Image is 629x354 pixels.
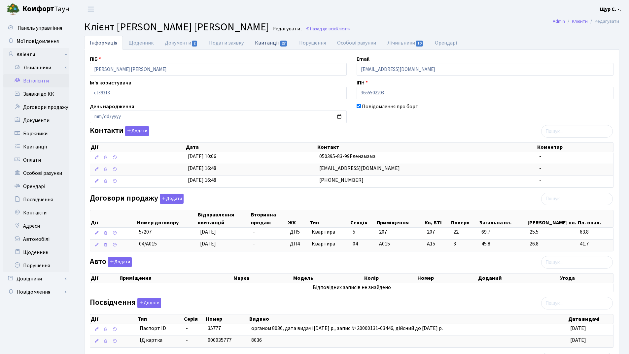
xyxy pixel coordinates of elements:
[290,240,306,248] span: ДП4
[3,153,69,167] a: Оплати
[319,153,375,160] span: 050395-83-99Еленамама
[136,210,197,227] th: Номер договору
[3,21,69,35] a: Панель управління
[427,240,448,248] span: А15
[108,257,132,267] button: Авто
[543,15,629,28] nav: breadcrumb
[290,228,306,236] span: ДП5
[250,210,287,227] th: Вторинна продаж
[3,272,69,285] a: Довідники
[3,127,69,140] a: Боржники
[123,36,159,50] a: Щоденник
[570,325,586,332] span: [DATE]
[417,274,477,283] th: Номер
[293,274,363,283] th: Модель
[376,210,424,227] th: Приміщення
[319,177,364,184] span: [PHONE_NUMBER]
[312,228,347,236] span: Квартира
[600,5,621,13] a: Щур С. -.
[3,285,69,299] a: Повідомлення
[3,219,69,233] a: Адреси
[136,297,161,308] a: Додати
[84,19,269,35] span: Клієнт [PERSON_NAME] [PERSON_NAME]
[580,240,611,248] span: 41.7
[450,210,479,227] th: Поверх
[140,325,180,332] span: Паспорт ID
[208,325,221,332] span: 35777
[90,103,134,111] label: День народження
[537,143,613,152] th: Коментар
[353,240,358,247] span: 04
[600,6,621,13] b: Щур С. -.
[570,337,586,344] span: [DATE]
[17,24,62,32] span: Панель управління
[233,274,293,283] th: Марка
[481,228,524,236] span: 69.7
[185,143,317,152] th: Дата
[7,3,20,16] img: logo.png
[287,210,309,227] th: ЖК
[453,240,476,248] span: 3
[319,165,400,172] span: [EMAIL_ADDRESS][DOMAIN_NAME]
[572,18,588,25] a: Клієнти
[541,297,613,309] input: Пошук...
[139,240,157,247] span: 04/А015
[188,165,216,172] span: [DATE] 16:48
[312,240,347,248] span: Квартира
[3,193,69,206] a: Посвідчення
[3,114,69,127] a: Документи
[379,240,390,247] span: А015
[3,140,69,153] a: Квитанції
[200,228,216,236] span: [DATE]
[481,240,524,248] span: 45.8
[453,228,476,236] span: 22
[125,126,149,136] button: Контакти
[22,4,69,15] span: Таун
[294,36,332,50] a: Порушення
[253,240,255,247] span: -
[90,194,184,204] label: Договори продажу
[186,325,188,332] span: -
[362,103,418,111] label: Повідомлення про борг
[249,36,293,49] a: Квитанції
[22,4,54,14] b: Комфорт
[350,210,376,227] th: Секція
[90,126,149,136] label: Контакти
[197,210,250,227] th: Відправлення квитанцій
[208,337,231,344] span: 000035777
[568,314,613,324] th: Дата видачі
[3,167,69,180] a: Особові рахунки
[3,206,69,219] a: Контакти
[541,256,613,269] input: Пошук...
[364,274,417,283] th: Колір
[477,274,560,283] th: Доданий
[530,240,575,248] span: 26.8
[137,298,161,308] button: Посвідчення
[479,210,527,227] th: Загальна пл.
[357,79,368,87] label: ІПН
[90,257,132,267] label: Авто
[90,143,185,152] th: Дії
[416,41,423,47] span: 10
[84,36,123,50] a: Інформація
[539,153,541,160] span: -
[271,26,302,32] small: Редагувати .
[553,18,565,25] a: Admin
[429,36,463,50] a: Орендарі
[90,274,119,283] th: Дії
[357,55,369,63] label: Email
[90,55,101,63] label: ПІБ
[158,192,184,204] a: Додати
[353,228,355,236] span: 5
[137,314,183,324] th: Тип
[188,153,216,160] span: [DATE] 10:06
[8,61,69,74] a: Лічильники
[106,256,132,268] a: Додати
[539,177,541,184] span: -
[424,210,450,227] th: Кв, БТІ
[559,274,613,283] th: Угода
[577,210,613,227] th: Пл. опал.
[205,314,249,324] th: Номер
[541,193,613,205] input: Пошук...
[382,36,429,50] a: Лічильники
